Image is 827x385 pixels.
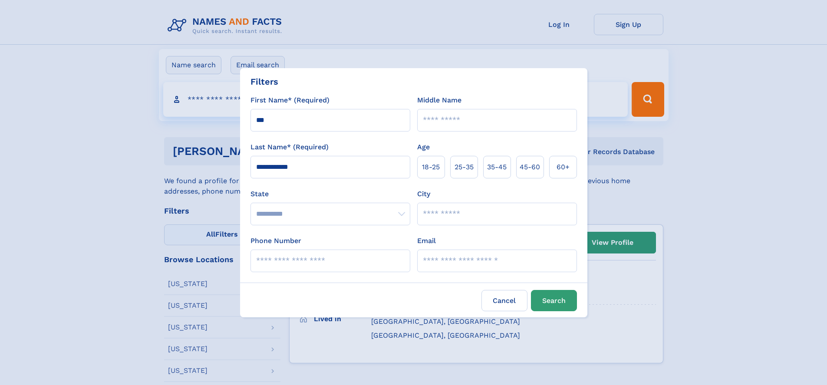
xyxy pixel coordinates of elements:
[250,189,410,199] label: State
[417,142,430,152] label: Age
[417,95,461,105] label: Middle Name
[520,162,540,172] span: 45‑60
[531,290,577,311] button: Search
[481,290,527,311] label: Cancel
[557,162,570,172] span: 60+
[417,236,436,246] label: Email
[487,162,507,172] span: 35‑45
[250,142,329,152] label: Last Name* (Required)
[422,162,440,172] span: 18‑25
[417,189,430,199] label: City
[250,236,301,246] label: Phone Number
[250,95,329,105] label: First Name* (Required)
[455,162,474,172] span: 25‑35
[250,75,278,88] div: Filters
